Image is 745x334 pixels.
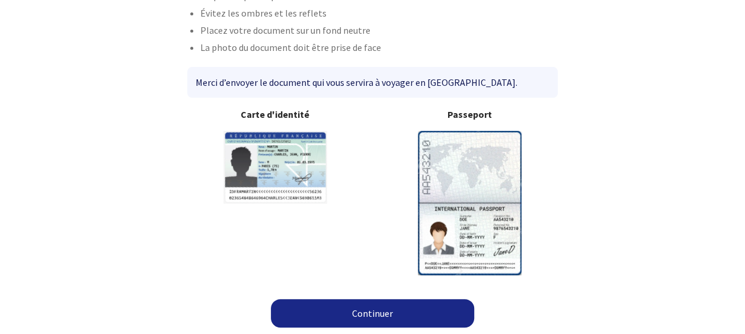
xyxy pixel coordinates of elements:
b: Passeport [382,107,558,121]
b: Carte d'identité [187,107,363,121]
li: Évitez les ombres et les reflets [200,6,558,23]
img: illuPasseport.svg [418,131,522,275]
div: Merci d’envoyer le document qui vous servira à voyager en [GEOGRAPHIC_DATA]. [187,67,558,98]
img: illuCNI.svg [223,131,327,204]
li: Placez votre document sur un fond neutre [200,23,558,40]
a: Continuer [271,299,474,327]
li: La photo du document doit être prise de face [200,40,558,57]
